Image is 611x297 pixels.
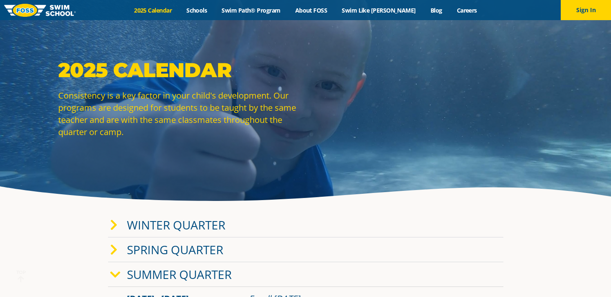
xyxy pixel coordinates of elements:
a: Winter Quarter [127,217,225,233]
a: About FOSS [288,6,335,14]
strong: 2025 Calendar [58,58,231,82]
a: Spring Quarter [127,242,223,258]
img: FOSS Swim School Logo [4,4,76,17]
a: Swim Like [PERSON_NAME] [335,6,423,14]
a: Blog [423,6,449,14]
a: Careers [449,6,484,14]
a: 2025 Calendar [127,6,179,14]
a: Swim Path® Program [214,6,288,14]
a: Schools [179,6,214,14]
p: Consistency is a key factor in your child's development. Our programs are designed for students t... [58,89,301,138]
a: Summer Quarter [127,266,232,282]
div: TOP [16,270,26,283]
